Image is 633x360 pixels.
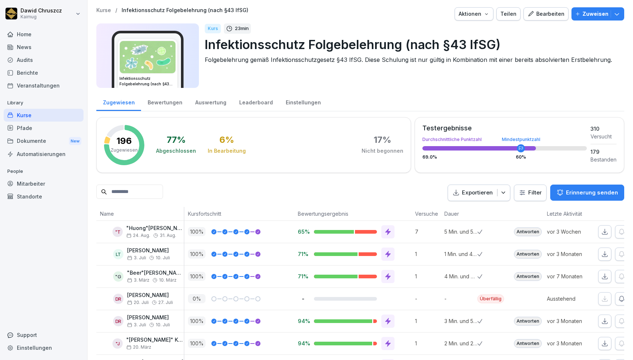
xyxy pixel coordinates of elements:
[4,148,84,160] a: Automatisierungen
[547,272,598,280] p: vor 7 Monaten
[462,189,493,197] p: Exportieren
[4,66,84,79] div: Berichte
[189,92,233,111] a: Auswertung
[188,227,206,236] p: 100 %
[4,341,84,354] a: Einstellungen
[547,228,598,235] p: vor 3 Wochen
[415,317,441,325] p: 1
[119,76,176,87] h3: Infektionsschutz Folgebelehrung (nach §43 IfSG)
[516,155,526,159] div: 60 %
[21,14,62,19] p: Kaimug
[111,147,138,153] p: Zugewiesen
[4,79,84,92] a: Veranstaltungen
[298,340,308,347] p: 94%
[4,329,84,341] div: Support
[571,7,624,21] button: Zuweisen
[156,147,196,155] div: Abgeschlossen
[113,294,123,304] div: DR
[4,41,84,53] a: News
[422,155,587,159] div: 69.0 %
[298,250,308,257] p: 71%
[547,250,598,258] p: vor 3 Monaten
[444,272,477,280] p: 4 Min. und 20 Sek.
[4,122,84,134] a: Pfade
[69,137,81,145] div: New
[415,210,437,218] p: Versuche
[591,156,617,163] div: Bestanden
[4,166,84,177] p: People
[126,225,184,231] p: "Huong"[PERSON_NAME]
[4,177,84,190] a: Mitarbeiter
[514,339,542,348] div: Antworten
[205,55,618,64] p: Folgebelehrung gemäß Infektionsschutzgesetz §43 IfSG. Diese Schulung ist nur gültig in Kombinatio...
[4,134,84,148] a: DokumenteNew
[21,8,62,14] p: Dawid Chruszcz
[4,53,84,66] div: Audits
[116,137,132,145] p: 196
[233,92,279,111] a: Leaderboard
[298,210,408,218] p: Bewertungsergebnis
[477,294,504,303] div: Überfällig
[455,7,493,21] button: Aktionen
[127,315,170,321] p: [PERSON_NAME]
[156,255,170,260] span: 10. Juli
[100,210,180,218] p: Name
[459,10,489,18] div: Aktionen
[514,250,542,259] div: Antworten
[219,136,234,144] div: 6 %
[415,228,441,235] p: 7
[279,92,327,111] a: Einstellungen
[115,7,117,14] p: /
[514,317,542,326] div: Antworten
[141,92,189,111] div: Bewertungen
[127,248,170,254] p: [PERSON_NAME]
[566,189,618,197] p: Erinnerung senden
[205,35,618,54] p: Infektionsschutz Folgebelehrung (nach §43 IfSG)
[415,250,441,258] p: 1
[298,295,308,302] p: -
[444,317,477,325] p: 3 Min. und 5 Sek.
[122,7,248,14] p: Infektionsschutz Folgebelehrung (nach §43 IfSG)
[96,7,111,14] a: Kurse
[167,136,186,144] div: 77 %
[188,249,206,259] p: 100 %
[500,10,517,18] div: Teilen
[127,300,149,305] span: 20. Juli
[444,295,477,303] p: -
[4,190,84,203] a: Standorte
[514,227,542,236] div: Antworten
[444,228,477,235] p: 5 Min. und 5 Sek.
[415,339,441,347] p: 1
[591,125,617,133] div: 310
[523,7,569,21] button: Bearbeiten
[422,137,587,142] div: Durchschnittliche Punktzahl
[127,292,173,298] p: [PERSON_NAME]
[235,25,249,32] p: 23 min
[591,133,617,140] div: Versucht
[514,272,542,281] div: Antworten
[188,210,290,218] p: Kursfortschritt
[113,271,123,282] div: "G
[502,137,540,142] div: Mindestpunktzahl
[159,278,177,283] span: 10. März
[96,92,141,111] a: Zugewiesen
[415,295,441,303] p: -
[547,339,598,347] p: vor 3 Monaten
[188,294,206,303] p: 0 %
[444,210,474,218] p: Dauer
[550,185,624,201] button: Erinnerung senden
[298,273,308,280] p: 71%
[126,337,184,343] p: "[PERSON_NAME]" Kitlertsirivatana [PERSON_NAME]
[4,28,84,41] div: Home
